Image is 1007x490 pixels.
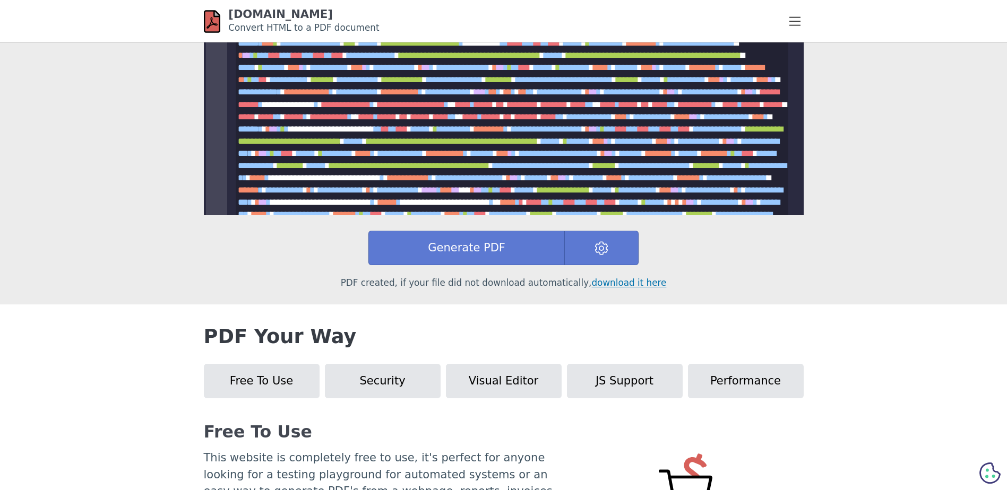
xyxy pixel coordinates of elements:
[230,374,293,387] span: Free To Use
[204,10,221,33] img: html-pdf.net
[591,277,666,288] a: download it here
[204,364,320,398] button: Free To Use
[228,22,379,33] small: Convert HTML to a PDF document
[368,231,565,265] button: Generate PDF
[446,364,562,398] button: Visual Editor
[596,374,653,387] span: JS Support
[567,364,683,398] button: JS Support
[204,276,804,290] p: PDF created, if your file did not download automatically,
[710,374,781,387] span: Performance
[979,462,1001,484] svg: Cookie Preferences
[469,374,539,387] span: Visual Editor
[359,374,405,387] span: Security
[325,364,441,398] button: Security
[204,326,804,348] h2: PDF Your Way
[204,422,804,442] h3: Free To Use
[688,364,804,398] button: Performance
[228,8,333,21] a: [DOMAIN_NAME]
